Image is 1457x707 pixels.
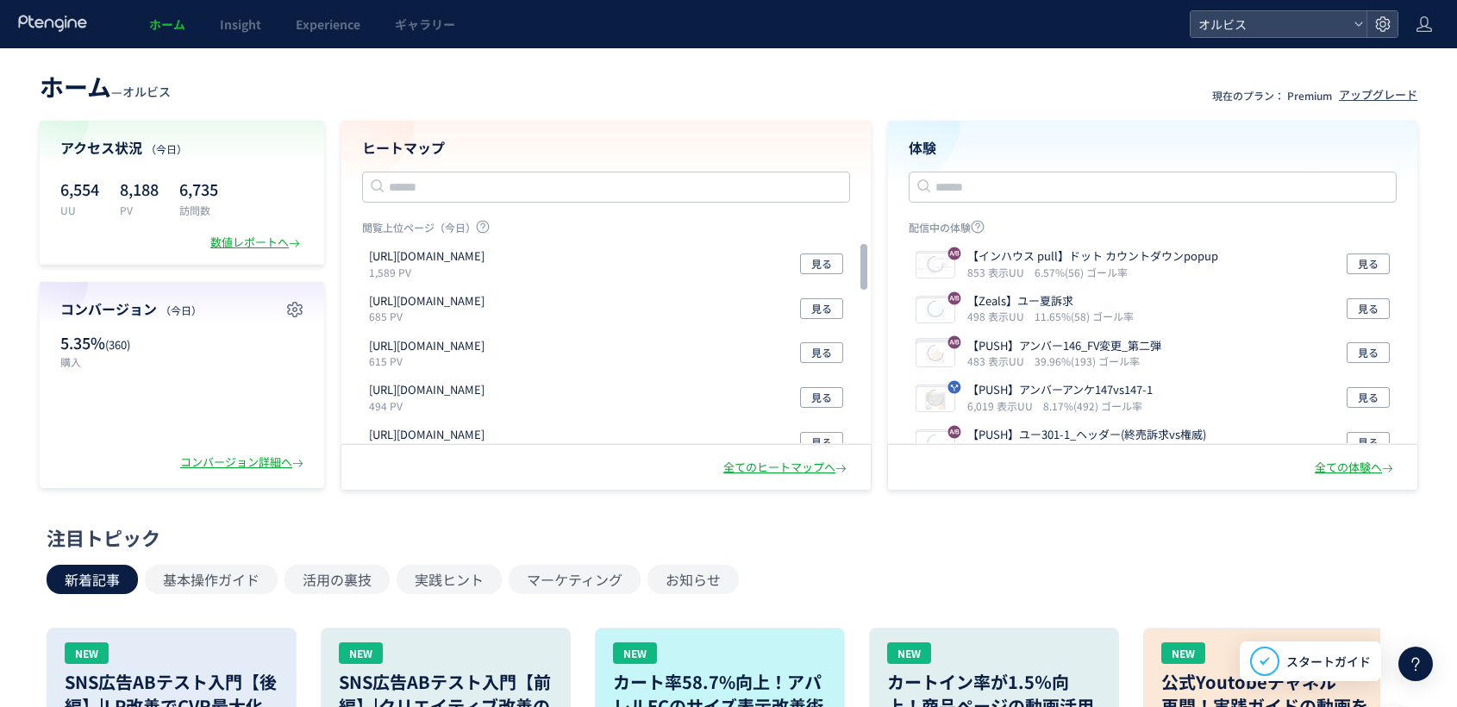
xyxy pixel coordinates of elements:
[60,354,173,369] p: 購入
[339,642,383,664] div: NEW
[60,332,173,354] p: 5.35%
[800,342,843,363] button: 見る
[647,565,739,594] button: お知らせ
[509,565,641,594] button: マーケティング
[369,309,491,323] p: 685 PV
[180,454,307,471] div: コンバージョン詳細へ
[149,16,185,33] span: ホーム
[60,138,303,158] h4: アクセス状況
[369,443,491,458] p: 344 PV
[362,138,850,158] h4: ヒートマップ
[369,398,491,413] p: 494 PV
[65,642,109,664] div: NEW
[47,565,138,594] button: 新着記事
[1212,88,1332,103] p: 現在のプラン： Premium
[220,16,261,33] span: Insight
[811,253,832,274] span: 見る
[60,175,99,203] p: 6,554
[369,265,491,279] p: 1,589 PV
[811,298,832,319] span: 見る
[146,141,187,156] span: （今日）
[800,387,843,408] button: 見る
[811,387,832,408] span: 見る
[160,303,202,317] span: （今日）
[369,338,485,354] p: https://pr.orbis.co.jp/cosmetics/u/100
[40,69,111,103] span: ホーム
[613,642,657,664] div: NEW
[1161,642,1205,664] div: NEW
[145,565,278,594] button: 基本操作ガイド
[369,382,485,398] p: https://pr.orbis.co.jp/cosmetics/udot/413-2
[60,203,99,217] p: UU
[1339,87,1417,103] div: アップグレード
[369,353,491,368] p: 615 PV
[47,524,1402,551] div: 注目トピック
[122,83,171,100] span: オルビス
[1286,653,1371,671] span: スタートガイド
[369,293,485,310] p: https://pr.orbis.co.jp/cosmetics/udot/410-12
[285,565,390,594] button: 活用の裏技
[179,175,218,203] p: 6,735
[369,248,485,265] p: https://orbis.co.jp/order/thanks
[105,336,130,353] span: (360)
[800,253,843,274] button: 見る
[179,203,218,217] p: 訪問数
[210,235,303,251] div: 数値レポートへ
[60,299,303,319] h4: コンバージョン
[811,342,832,363] span: 見る
[362,220,850,241] p: 閲覧上位ページ（今日）
[723,460,850,476] div: 全てのヒートマップへ
[811,432,832,453] span: 見る
[296,16,360,33] span: Experience
[1193,11,1347,37] span: オルビス
[40,69,171,103] div: —
[800,432,843,453] button: 見る
[395,16,455,33] span: ギャラリー
[800,298,843,319] button: 見る
[887,642,931,664] div: NEW
[120,175,159,203] p: 8,188
[120,203,159,217] p: PV
[369,427,485,443] p: https://pr.orbis.co.jp/cosmetics/udot/413-1
[397,565,502,594] button: 実践ヒント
